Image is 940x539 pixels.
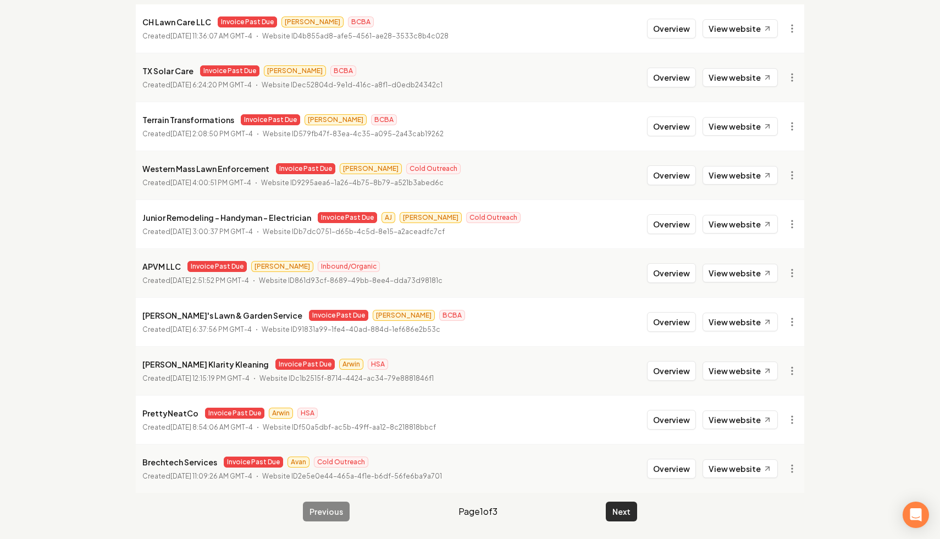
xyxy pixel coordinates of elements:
span: Invoice Past Due [218,16,277,27]
span: HSA [368,359,388,370]
p: Western Mass Lawn Enforcement [142,162,269,175]
a: View website [703,117,778,136]
p: Website ID 2e5e0e44-465a-4f1e-b6df-56fe6ba9a701 [262,471,442,482]
span: Invoice Past Due [318,212,377,223]
span: Page 1 of 3 [458,505,497,518]
p: Website ID ec52804d-9e1d-416c-a8f1-d0edb24342c1 [262,80,443,91]
a: View website [703,166,778,185]
span: Invoice Past Due [309,310,368,321]
time: [DATE] 3:00:37 PM GMT-4 [170,227,253,236]
p: Website ID f50a5dbf-ac5b-49ff-aa12-8c218818bbcf [263,422,436,433]
span: BCBA [439,310,465,321]
span: BCBA [348,16,374,27]
span: BCBA [371,114,397,125]
a: View website [703,215,778,234]
p: Created [142,80,252,91]
p: Terrain Transformations [142,113,234,126]
span: Invoice Past Due [200,65,259,76]
a: View website [703,264,778,282]
p: Created [142,373,250,384]
p: Created [142,324,252,335]
button: Overview [647,214,696,234]
p: Website ID 9295aea6-1a26-4b75-8b79-a521b3abed6c [261,177,444,188]
p: CH Lawn Care LLC [142,15,211,29]
button: Overview [647,263,696,283]
p: Created [142,471,252,482]
time: [DATE] 11:36:07 AM GMT-4 [170,32,252,40]
a: View website [703,68,778,87]
span: [PERSON_NAME] [373,310,435,321]
p: Website ID 91831a99-1fe4-40ad-884d-1ef686e2b53c [262,324,440,335]
p: TX Solar Care [142,64,193,77]
button: Overview [647,116,696,136]
button: Overview [647,19,696,38]
p: Created [142,129,253,140]
p: Website ID 579fb47f-83ea-4c35-a095-2a43cab19262 [263,129,444,140]
a: View website [703,362,778,380]
span: Cold Outreach [406,163,461,174]
time: [DATE] 2:08:50 PM GMT-4 [170,130,253,138]
span: Invoice Past Due [205,408,264,419]
span: [PERSON_NAME] [281,16,344,27]
button: Next [606,502,637,521]
time: [DATE] 12:15:19 PM GMT-4 [170,374,250,382]
time: [DATE] 2:51:52 PM GMT-4 [170,276,249,285]
span: Invoice Past Due [241,114,300,125]
button: Overview [647,459,696,479]
span: AJ [381,212,395,223]
a: View website [703,313,778,331]
a: View website [703,410,778,429]
div: Open Intercom Messenger [903,502,929,528]
p: Created [142,31,252,42]
p: Created [142,177,251,188]
p: Created [142,226,253,237]
p: Website ID b7dc0751-d65b-4c5d-8e15-a2aceadfc7cf [263,226,445,237]
span: Cold Outreach [466,212,521,223]
a: View website [703,19,778,38]
p: Brechtech Services [142,455,217,469]
button: Overview [647,312,696,332]
button: Overview [647,165,696,185]
button: Overview [647,68,696,87]
p: [PERSON_NAME] Klarity Kleaning [142,358,269,371]
p: Website ID c1b2515f-8714-4424-ac34-79e8881846f1 [259,373,434,384]
span: Inbound/Organic [318,261,380,272]
p: Website ID 4b855ad8-afe5-4561-ae28-3533c8b4c028 [262,31,449,42]
time: [DATE] 6:24:20 PM GMT-4 [170,81,252,89]
time: [DATE] 6:37:56 PM GMT-4 [170,325,252,334]
span: Arwin [339,359,363,370]
time: [DATE] 4:00:51 PM GMT-4 [170,179,251,187]
span: Arwin [269,408,293,419]
span: Invoice Past Due [187,261,247,272]
p: Created [142,422,253,433]
span: Invoice Past Due [275,359,335,370]
button: Overview [647,410,696,430]
time: [DATE] 8:54:06 AM GMT-4 [170,423,253,431]
span: Invoice Past Due [224,457,283,468]
button: Overview [647,361,696,381]
p: [PERSON_NAME]'s Lawn & Garden Service [142,309,302,322]
span: [PERSON_NAME] [400,212,462,223]
span: Invoice Past Due [276,163,335,174]
span: [PERSON_NAME] [251,261,313,272]
span: BCBA [330,65,356,76]
span: Cold Outreach [314,457,368,468]
p: Website ID 861d93cf-8689-49bb-8ee4-dda73d98181c [259,275,443,286]
span: HSA [297,408,318,419]
p: Created [142,275,249,286]
span: [PERSON_NAME] [264,65,326,76]
span: [PERSON_NAME] [305,114,367,125]
p: PrettyNeatCo [142,407,198,420]
span: Avan [287,457,309,468]
time: [DATE] 11:09:26 AM GMT-4 [170,472,252,480]
p: Junior Remodeling - Handyman - Electrician [142,211,311,224]
span: [PERSON_NAME] [340,163,402,174]
a: View website [703,459,778,478]
p: APVM LLC [142,260,181,273]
